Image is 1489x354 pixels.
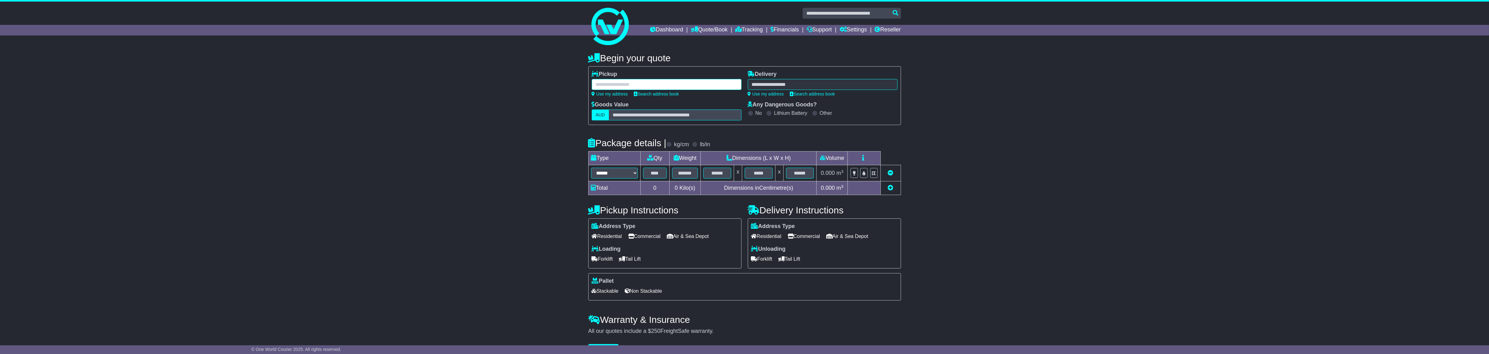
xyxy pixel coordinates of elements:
label: Delivery [748,71,777,78]
label: kg/cm [674,141,689,148]
a: Remove this item [888,170,894,176]
span: Tail Lift [779,254,800,264]
a: Add new item [888,185,894,191]
label: Goods Value [592,101,629,108]
span: Forklift [751,254,772,264]
span: 0.000 [821,170,835,176]
span: © One World Courier 2025. All rights reserved. [251,347,341,352]
label: lb/in [700,141,710,148]
td: Weight [669,151,701,165]
td: 0 [640,181,669,195]
a: Tracking [735,25,763,35]
a: Search address book [634,91,679,96]
h4: Delivery Instructions [748,205,901,215]
td: Kilo(s) [669,181,701,195]
span: m [837,185,844,191]
span: 250 [651,328,661,334]
a: Search address book [790,91,835,96]
td: Type [588,151,640,165]
a: Settings [840,25,867,35]
h4: Pickup Instructions [588,205,742,215]
label: Pickup [592,71,617,78]
td: Total [588,181,640,195]
td: Qty [640,151,669,165]
span: Forklift [592,254,613,264]
label: Pallet [592,278,614,285]
td: x [775,165,783,181]
sup: 3 [841,184,844,189]
span: m [837,170,844,176]
label: AUD [592,109,609,120]
a: Use my address [748,91,784,96]
span: Commercial [788,231,820,241]
span: 0.000 [821,185,835,191]
span: Air & Sea Depot [667,231,709,241]
h4: Begin your quote [588,53,901,63]
h4: Warranty & Insurance [588,314,901,325]
span: Residential [751,231,781,241]
span: Air & Sea Depot [826,231,868,241]
a: Dashboard [650,25,683,35]
span: Stackable [592,286,619,296]
a: Use my address [592,91,628,96]
h4: Package details | [588,138,666,148]
sup: 3 [841,169,844,174]
label: Address Type [592,223,636,230]
span: 0 [675,185,678,191]
a: Financials [771,25,799,35]
a: Reseller [875,25,901,35]
label: Lithium Battery [774,110,807,116]
span: Commercial [628,231,661,241]
td: x [734,165,742,181]
span: Residential [592,231,622,241]
span: Non Stackable [625,286,662,296]
a: Quote/Book [691,25,728,35]
span: Tail Lift [619,254,641,264]
label: Other [820,110,832,116]
div: All our quotes include a $ FreightSafe warranty. [588,328,901,335]
td: Dimensions in Centimetre(s) [701,181,817,195]
label: No [756,110,762,116]
td: Dimensions (L x W x H) [701,151,817,165]
td: Volume [817,151,848,165]
label: Unloading [751,246,786,253]
label: Any Dangerous Goods? [748,101,817,108]
label: Loading [592,246,621,253]
a: Support [807,25,832,35]
label: Address Type [751,223,795,230]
